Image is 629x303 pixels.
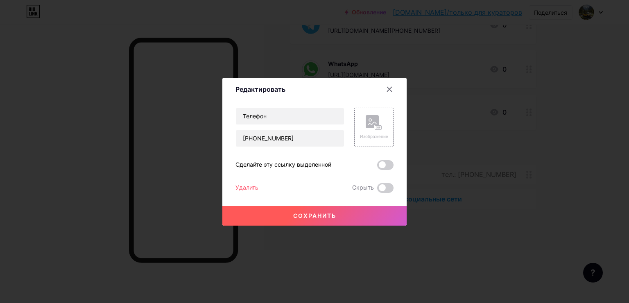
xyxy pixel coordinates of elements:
[352,184,374,191] ya-tr-span: Скрыть
[236,130,344,147] input: URL -адрес
[222,206,407,226] button: Сохранить
[235,184,258,191] ya-tr-span: Удалить
[235,85,285,93] ya-tr-span: Редактировать
[360,134,388,139] ya-tr-span: Изображение
[236,108,344,124] input: Название
[293,212,336,219] ya-tr-span: Сохранить
[235,161,331,168] ya-tr-span: Сделайте эту ссылку выделенной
